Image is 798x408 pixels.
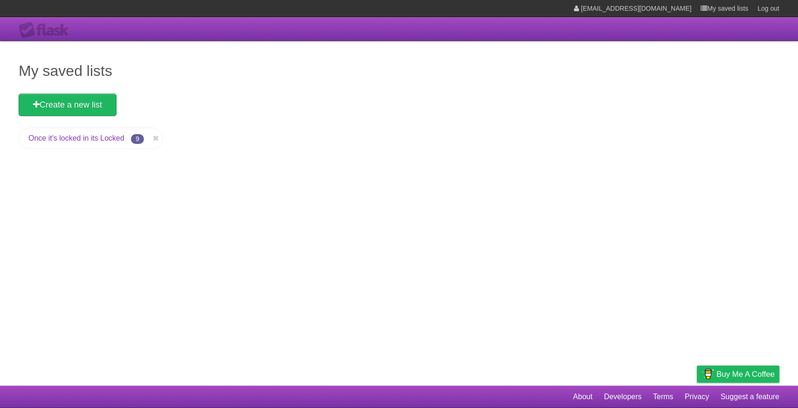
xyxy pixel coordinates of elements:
span: 9 [131,134,144,144]
a: Developers [604,388,641,406]
a: Terms [653,388,674,406]
a: Suggest a feature [721,388,779,406]
a: Buy me a coffee [697,366,779,383]
span: Buy me a coffee [716,366,775,382]
img: Buy me a coffee [702,366,714,382]
a: Once it's locked in its Locked [28,134,124,142]
a: Privacy [685,388,709,406]
h1: My saved lists [19,60,779,82]
a: Create a new list [19,94,116,116]
a: About [573,388,593,406]
div: Flask [19,22,75,39]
